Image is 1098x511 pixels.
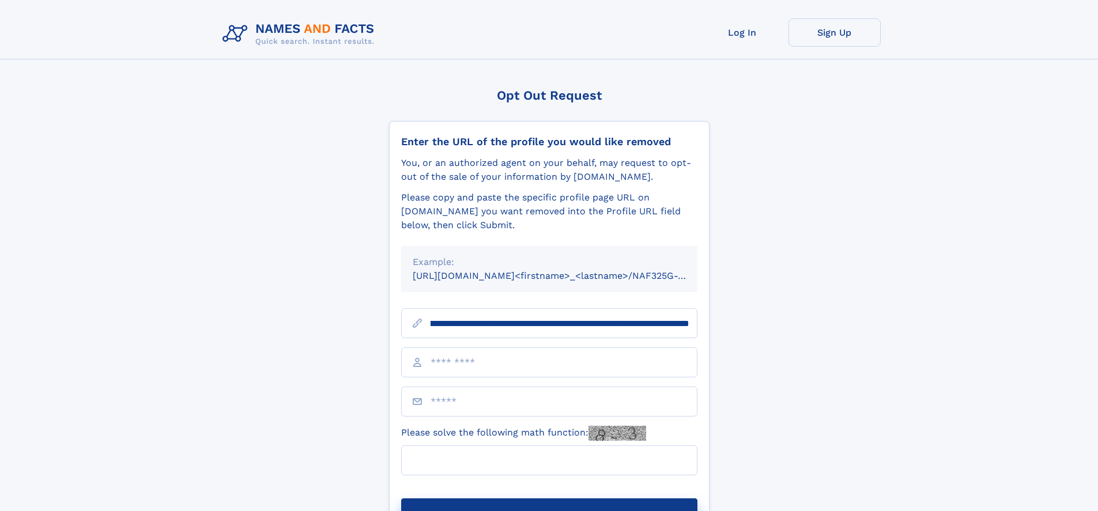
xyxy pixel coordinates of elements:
[413,270,719,281] small: [URL][DOMAIN_NAME]<firstname>_<lastname>/NAF325G-xxxxxxxx
[389,88,710,103] div: Opt Out Request
[401,135,697,148] div: Enter the URL of the profile you would like removed
[788,18,881,47] a: Sign Up
[218,18,384,50] img: Logo Names and Facts
[413,255,686,269] div: Example:
[401,191,697,232] div: Please copy and paste the specific profile page URL on [DOMAIN_NAME] you want removed into the Pr...
[401,156,697,184] div: You, or an authorized agent on your behalf, may request to opt-out of the sale of your informatio...
[401,426,646,441] label: Please solve the following math function:
[696,18,788,47] a: Log In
